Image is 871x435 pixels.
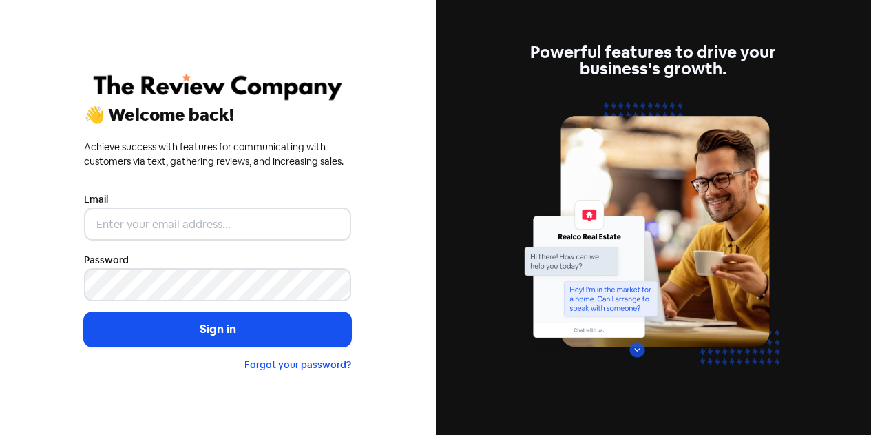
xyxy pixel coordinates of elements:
[84,253,129,267] label: Password
[520,94,787,391] img: web-chat
[84,140,351,169] div: Achieve success with features for communicating with customers via text, gathering reviews, and i...
[84,208,351,241] input: Enter your email address...
[84,107,351,123] div: 👋 Welcome back!
[84,312,351,347] button: Sign in
[244,358,351,371] a: Forgot your password?
[84,192,108,207] label: Email
[520,44,787,77] div: Powerful features to drive your business's growth.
